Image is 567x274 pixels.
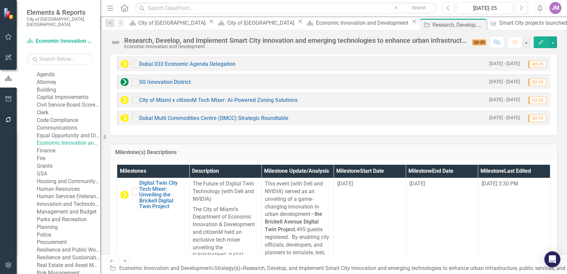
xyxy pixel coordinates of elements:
[139,79,191,85] a: 5G Innovation District
[37,94,100,101] a: Capital Improvements
[37,178,100,185] a: Housing and Community Development
[115,149,552,155] h3: Milestone(s) Descriptions
[37,162,100,170] a: Grants
[121,191,129,199] img: Completed
[37,79,100,86] a: Attorney
[456,2,513,14] button: [DATE]-25
[37,231,100,239] a: Police
[37,224,100,231] a: Planning
[528,79,546,86] span: Q3-25
[528,115,546,122] span: Q3-25
[27,8,93,16] span: Elements & Reports
[316,19,410,27] div: Economic Innovation and Development
[139,61,235,67] a: Dubai D33 Economic Agenda Delegation
[110,37,121,48] img: Not Defined
[127,19,207,27] a: City of [GEOGRAPHIC_DATA]
[489,97,520,103] small: [DATE] - [DATE]
[37,170,100,178] a: GSA
[482,180,547,188] div: [DATE] 3:30 PM
[37,124,100,132] a: Communications
[139,115,289,121] a: Dubai Multi Commodities Centre (DMCC) Strategic Roundtable
[119,265,211,271] a: Economic Innovation and Development
[37,139,100,147] a: Economic Innovation and Development
[37,185,100,193] a: Human Resources
[37,86,100,94] a: Building
[37,216,100,224] a: Parks and Recreation
[27,37,93,45] a: Economic Innovation and Development
[37,117,100,124] a: Code Compliance
[27,53,93,65] input: Search Below...
[37,101,100,109] a: Civil Service Board Scorecard
[432,21,485,29] div: Research, Develop, and Implement Smart City innovation and emerging technologies to enhance urban...
[27,16,93,27] small: City of [GEOGRAPHIC_DATA], [GEOGRAPHIC_DATA]
[37,109,100,117] a: Clerk
[37,200,100,208] a: Innovation and Technology
[265,211,322,233] strong: the Brickell Avenue Digital Twin Project.
[549,2,561,14] button: JM
[305,19,410,27] a: Economic Innovation and Development
[37,208,100,216] a: Management and Budget
[37,147,100,155] a: Finance
[528,60,546,68] span: Q3-25
[37,254,100,262] a: Resilience and Sustainability
[489,60,520,67] small: [DATE] - [DATE]
[412,5,426,10] span: Search
[459,4,511,12] div: [DATE]-25
[489,115,520,121] small: [DATE] - [DATE]
[121,114,129,122] img: Completed
[409,180,425,187] span: [DATE]
[138,19,207,27] div: City of [GEOGRAPHIC_DATA]
[135,2,437,14] input: Search ClearPoint...
[139,180,186,210] a: Digital Twin City Tech Mixer: Unveiling the Brickell Digital Twin Project
[121,78,129,86] img: In-Progress
[216,19,296,27] a: City of [GEOGRAPHIC_DATA]
[124,37,469,44] div: Research, Develop, and Implement Smart City innovation and emerging technologies to enhance urban...
[37,239,100,246] a: Procurement
[3,8,15,19] img: ClearPoint Strategy
[37,246,100,254] a: Resilience and Public Works
[121,96,129,104] img: Completed
[193,180,258,204] p: The Future of Digital Twin Technology (with Dell and NVIDIA)
[37,132,100,140] a: Equal Opportunity and Diversity Programs
[528,97,546,104] span: Q3-25
[544,251,560,267] div: Open Intercom Messenger
[402,3,435,13] button: Search
[139,97,298,103] a: City of Miami x citizenM Tech Mixer: AI-Powered Zoning Solutions
[489,79,520,85] small: [DATE] - [DATE]
[337,180,353,187] span: [DATE]
[472,39,487,45] span: Q3-25
[214,265,240,271] a: Strategy(s)
[37,262,100,269] a: Real Estate and Asset Management
[121,60,129,68] img: Completed
[37,193,100,200] a: Human Services (Veterans and Homeless)
[37,71,100,79] a: Agenda
[227,19,296,27] div: City of [GEOGRAPHIC_DATA]
[37,155,100,162] a: Fire
[124,44,469,49] div: Economic Innovation and Development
